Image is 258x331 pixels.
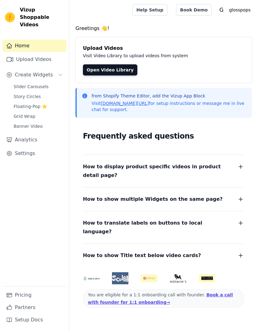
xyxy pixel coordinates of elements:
a: Book a call with founder for 1:1 onboarding [88,292,233,305]
a: Home [2,40,67,52]
span: Story Circles [14,93,41,100]
a: Pricing [2,289,67,301]
p: Visit for setup instructions or message me in live chat for support. [92,100,247,113]
button: G glosspops [217,4,253,15]
span: Create Widgets [15,71,53,79]
span: Slider Carousels [14,84,49,90]
p: glosspops [226,4,253,15]
button: How to show multiple Widgets on the same page? [83,195,244,204]
span: Vizup Shoppable Videos [20,6,64,28]
text: G [220,7,224,13]
a: Setup Docs [2,314,67,326]
img: Aachho [141,274,157,282]
a: Settings [2,147,67,160]
p: Visit Video Library to upload videos from system [83,52,244,59]
a: Grid Wrap [10,112,67,121]
img: Neeman's [170,274,187,283]
button: Create Widgets [2,69,67,81]
img: HarlaArts [83,276,100,281]
span: Banner Video [14,123,43,129]
button: How to translate labels on buttons to local language? [83,219,244,236]
a: Analytics [2,134,67,146]
a: Upload Videos [2,53,67,66]
a: [DOMAIN_NAME][URL] [101,101,149,106]
a: Open Video Library [83,64,137,75]
span: How to show Title text below video cards? [83,251,201,260]
img: Soulflower [199,274,216,282]
span: How to show multiple Widgets on the same page? [83,195,223,204]
a: Floating-Pop ⭐ [10,102,67,111]
a: Story Circles [10,92,67,101]
a: Banner Video [10,122,67,131]
a: Partners [2,301,67,314]
span: Floating-Pop ⭐ [14,103,47,110]
h2: Frequently asked questions [83,130,244,142]
img: Vizup [5,12,15,22]
button: How to display product specific videos in product detail page? [83,162,244,180]
span: How to translate labels on buttons to local language? [83,219,230,236]
p: from Shopify Theme Editor, add the Vizup App Block [92,93,247,99]
span: Grid Wrap [14,113,35,119]
button: How to show Title text below video cards? [83,251,244,260]
h4: Greetings 👋! [75,25,252,32]
span: How to display product specific videos in product detail page? [83,162,230,180]
img: Sculpd US [112,275,129,282]
a: Help Setup [132,4,167,16]
a: Slider Carousels [10,82,67,91]
a: Book Demo [176,4,212,16]
h4: Upload Videos [83,45,244,52]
